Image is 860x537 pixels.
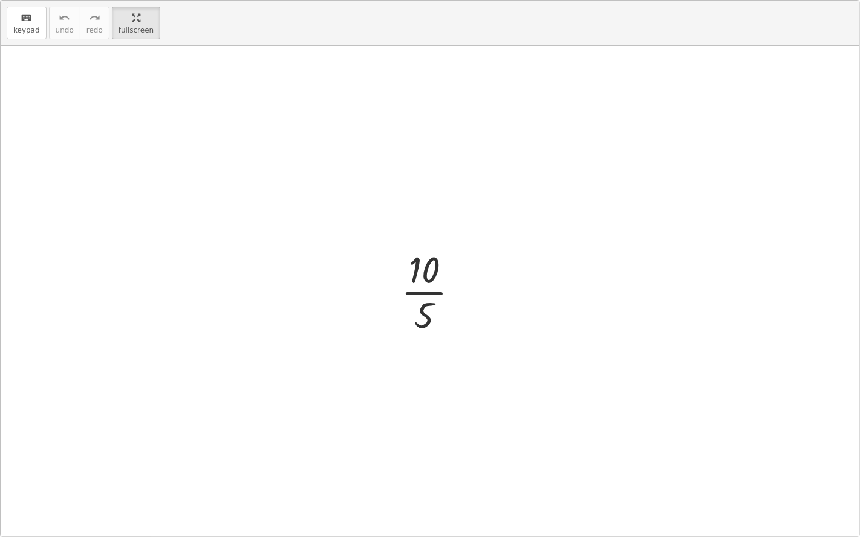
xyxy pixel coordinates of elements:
span: undo [56,26,74,34]
button: redoredo [80,7,109,39]
span: keypad [13,26,40,34]
i: undo [59,11,70,25]
button: undoundo [49,7,80,39]
span: fullscreen [119,26,154,34]
i: keyboard [21,11,32,25]
button: fullscreen [112,7,160,39]
i: redo [89,11,100,25]
button: keyboardkeypad [7,7,47,39]
span: redo [86,26,103,34]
